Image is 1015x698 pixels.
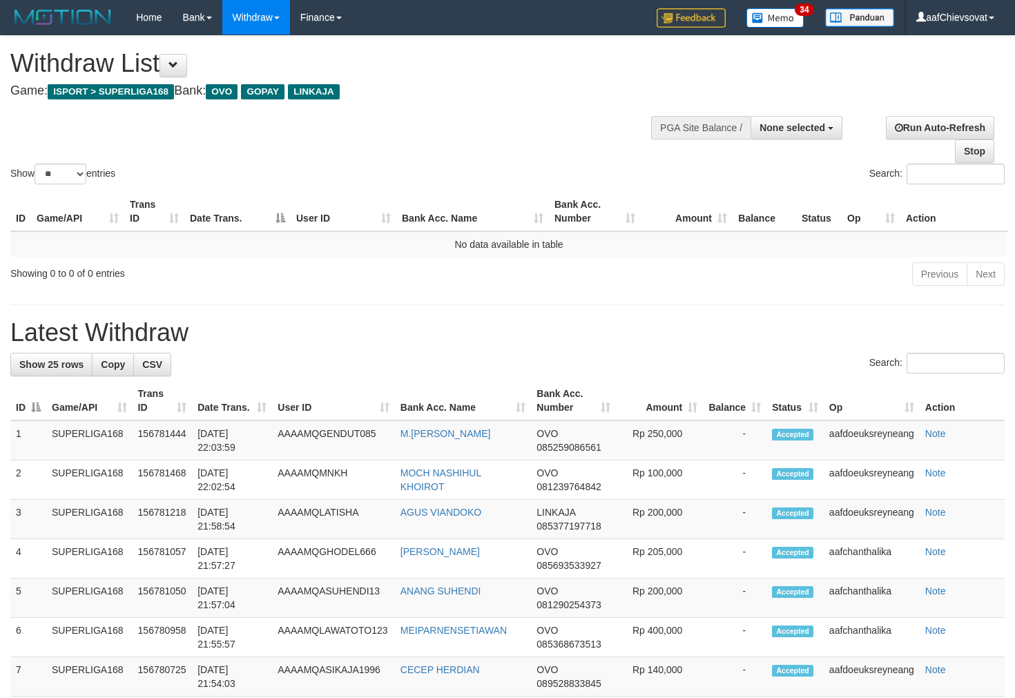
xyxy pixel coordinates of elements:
[536,560,601,571] span: Copy 085693533927 to clipboard
[536,599,601,610] span: Copy 081290254373 to clipboard
[241,84,284,99] span: GOPAY
[272,461,394,500] td: AAAAMQMNKH
[35,164,86,184] select: Showentries
[101,359,125,370] span: Copy
[272,420,394,461] td: AAAAMQGENDUT085
[192,618,272,657] td: [DATE] 21:55:57
[703,500,766,539] td: -
[531,381,616,420] th: Bank Acc. Number: activate to sort column ascending
[46,500,133,539] td: SUPERLIGA168
[133,420,193,461] td: 156781444
[842,192,900,231] th: Op: activate to sort column ascending
[10,657,46,697] td: 7
[272,381,394,420] th: User ID: activate to sort column ascending
[907,164,1005,184] input: Search:
[703,420,766,461] td: -
[10,420,46,461] td: 1
[824,618,920,657] td: aafchanthalika
[925,467,946,478] a: Note
[703,579,766,618] td: -
[746,8,804,28] img: Button%20Memo.svg
[184,192,291,231] th: Date Trans.: activate to sort column descending
[10,7,115,28] img: MOTION_logo.png
[824,657,920,697] td: aafdoeuksreyneang
[824,579,920,618] td: aafchanthalika
[824,461,920,500] td: aafdoeuksreyneang
[616,420,703,461] td: Rp 250,000
[10,192,31,231] th: ID
[10,319,1005,347] h1: Latest Withdraw
[46,618,133,657] td: SUPERLIGA168
[10,261,413,280] div: Showing 0 to 0 of 0 entries
[124,192,184,231] th: Trans ID: activate to sort column ascending
[19,359,84,370] span: Show 25 rows
[536,546,558,557] span: OVO
[641,192,733,231] th: Amount: activate to sort column ascending
[733,192,796,231] th: Balance
[616,461,703,500] td: Rp 100,000
[824,500,920,539] td: aafdoeuksreyneang
[772,586,813,598] span: Accepted
[616,500,703,539] td: Rp 200,000
[400,507,481,518] a: AGUS VIANDOKO
[192,579,272,618] td: [DATE] 21:57:04
[272,618,394,657] td: AAAAMQLAWATOTO123
[912,262,967,286] a: Previous
[869,353,1005,374] label: Search:
[703,461,766,500] td: -
[192,461,272,500] td: [DATE] 22:02:54
[616,539,703,579] td: Rp 205,000
[536,467,558,478] span: OVO
[869,164,1005,184] label: Search:
[46,420,133,461] td: SUPERLIGA168
[400,585,481,597] a: ANANG SUHENDI
[536,442,601,453] span: Copy 085259086561 to clipboard
[400,546,480,557] a: [PERSON_NAME]
[133,618,193,657] td: 156780958
[925,546,946,557] a: Note
[10,164,115,184] label: Show entries
[133,579,193,618] td: 156781050
[920,381,1005,420] th: Action
[10,579,46,618] td: 5
[536,639,601,650] span: Copy 085368673513 to clipboard
[796,192,842,231] th: Status
[772,429,813,440] span: Accepted
[925,664,946,675] a: Note
[616,657,703,697] td: Rp 140,000
[10,500,46,539] td: 3
[536,585,558,597] span: OVO
[46,381,133,420] th: Game/API: activate to sort column ascending
[703,539,766,579] td: -
[31,192,124,231] th: Game/API: activate to sort column ascending
[133,381,193,420] th: Trans ID: activate to sort column ascending
[772,468,813,480] span: Accepted
[192,539,272,579] td: [DATE] 21:57:27
[772,547,813,559] span: Accepted
[536,664,558,675] span: OVO
[396,192,549,231] th: Bank Acc. Name: activate to sort column ascending
[955,139,994,163] a: Stop
[616,579,703,618] td: Rp 200,000
[536,428,558,439] span: OVO
[272,657,394,697] td: AAAAMQASIKAJA1996
[651,116,751,139] div: PGA Site Balance /
[206,84,238,99] span: OVO
[795,3,813,16] span: 34
[824,539,920,579] td: aafchanthalika
[657,8,726,28] img: Feedback.jpg
[400,664,480,675] a: CECEP HERDIAN
[772,507,813,519] span: Accepted
[616,381,703,420] th: Amount: activate to sort column ascending
[536,521,601,532] span: Copy 085377197718 to clipboard
[772,626,813,637] span: Accepted
[272,500,394,539] td: AAAAMQLATISHA
[825,8,894,27] img: panduan.png
[272,579,394,618] td: AAAAMQASUHENDI13
[400,467,481,492] a: MOCH NASHIHUL KHOIROT
[10,84,663,98] h4: Game: Bank:
[925,428,946,439] a: Note
[766,381,824,420] th: Status: activate to sort column ascending
[886,116,994,139] a: Run Auto-Refresh
[272,539,394,579] td: AAAAMQGHODEL666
